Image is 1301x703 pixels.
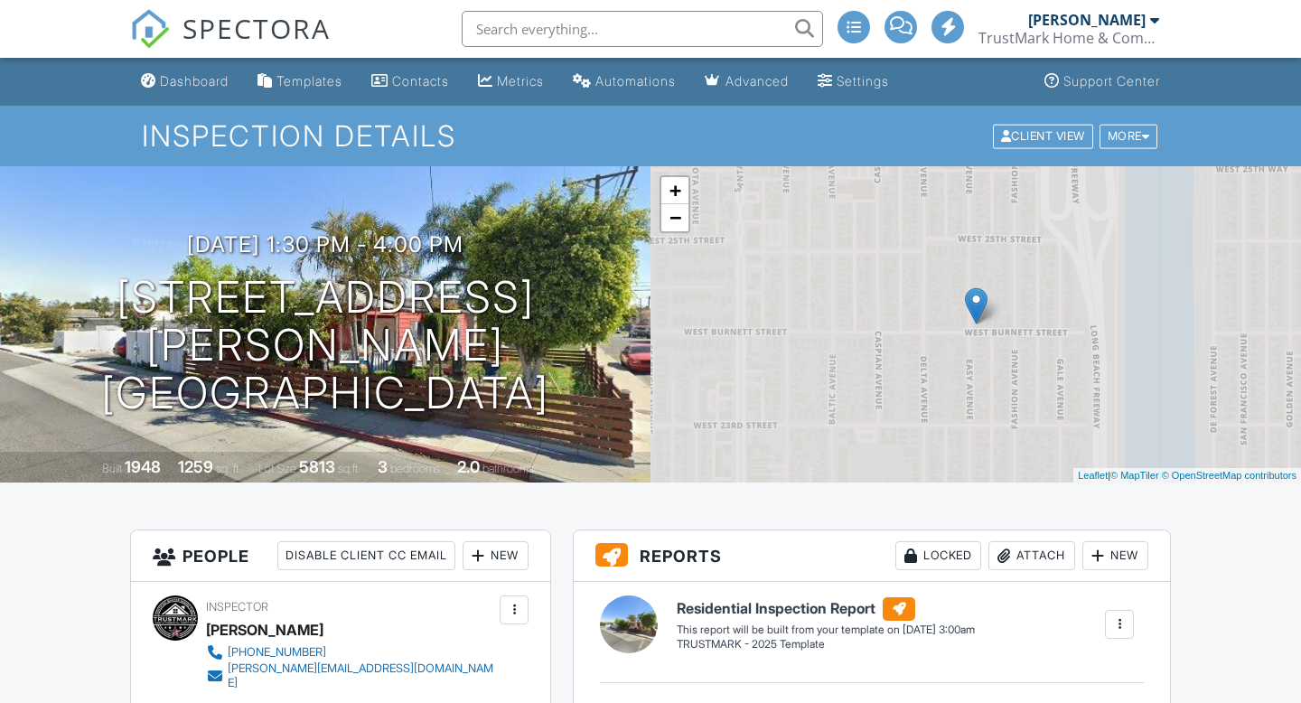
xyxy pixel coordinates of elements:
[187,232,463,257] h3: [DATE] 1:30 pm - 4:00 pm
[988,541,1075,570] div: Attach
[574,530,1170,582] h3: Reports
[1037,65,1167,98] a: Support Center
[1110,470,1159,481] a: © MapTiler
[991,128,1098,142] a: Client View
[1082,541,1148,570] div: New
[661,204,688,231] a: Zoom out
[206,661,495,690] a: [PERSON_NAME][EMAIL_ADDRESS][DOMAIN_NAME]
[338,462,360,475] span: sq.ft.
[228,645,326,660] div: [PHONE_NUMBER]
[697,65,796,98] a: Advanced
[463,541,529,570] div: New
[364,65,456,98] a: Contacts
[457,457,480,476] div: 2.0
[837,73,889,89] div: Settings
[1162,470,1296,481] a: © OpenStreetMap contributors
[392,73,449,89] div: Contacts
[1073,468,1301,483] div: |
[206,616,323,643] div: [PERSON_NAME]
[130,9,170,49] img: The Best Home Inspection Software - Spectora
[810,65,896,98] a: Settings
[125,457,161,476] div: 1948
[228,661,495,690] div: [PERSON_NAME][EMAIL_ADDRESS][DOMAIN_NAME]
[993,124,1093,148] div: Client View
[566,65,683,98] a: Automations (Advanced)
[142,120,1159,152] h1: Inspection Details
[378,457,388,476] div: 3
[595,73,676,89] div: Automations
[206,643,495,661] a: [PHONE_NUMBER]
[258,462,296,475] span: Lot Size
[183,9,331,47] span: SPECTORA
[462,11,823,47] input: Search everything...
[677,637,975,652] div: TRUSTMARK - 2025 Template
[216,462,241,475] span: sq. ft.
[160,73,229,89] div: Dashboard
[102,462,122,475] span: Built
[895,541,981,570] div: Locked
[677,623,975,637] div: This report will be built from your template on [DATE] 3:00am
[1100,124,1158,148] div: More
[1078,470,1108,481] a: Leaflet
[978,29,1159,47] div: TrustMark Home & Commercial Inspectors
[482,462,534,475] span: bathrooms
[1063,73,1160,89] div: Support Center
[29,274,622,417] h1: [STREET_ADDRESS][PERSON_NAME] [GEOGRAPHIC_DATA]
[130,24,331,62] a: SPECTORA
[661,177,688,204] a: Zoom in
[497,73,544,89] div: Metrics
[131,530,550,582] h3: People
[277,541,455,570] div: Disable Client CC Email
[206,600,268,614] span: Inspector
[390,462,440,475] span: bedrooms
[1028,11,1146,29] div: [PERSON_NAME]
[178,457,213,476] div: 1259
[134,65,236,98] a: Dashboard
[276,73,342,89] div: Templates
[725,73,789,89] div: Advanced
[677,597,975,621] h6: Residential Inspection Report
[250,65,350,98] a: Templates
[471,65,551,98] a: Metrics
[299,457,335,476] div: 5813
